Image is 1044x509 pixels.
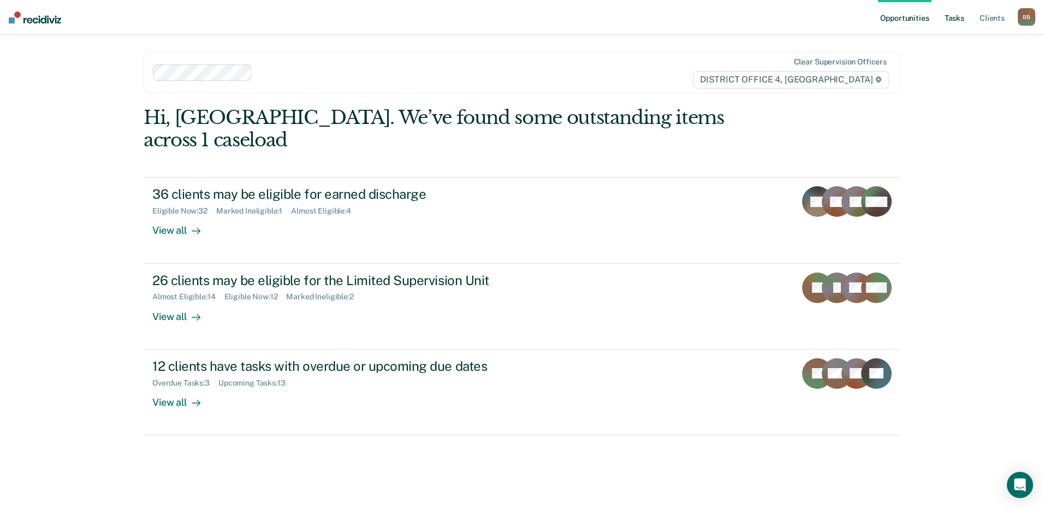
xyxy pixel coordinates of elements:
div: Overdue Tasks : 3 [152,378,218,388]
a: 26 clients may be eligible for the Limited Supervision UnitAlmost Eligible:14Eligible Now:12Marke... [144,264,900,350]
div: 12 clients have tasks with overdue or upcoming due dates [152,358,536,374]
div: View all [152,216,213,237]
div: Almost Eligible : 14 [152,292,224,301]
div: Upcoming Tasks : 13 [218,378,294,388]
span: DISTRICT OFFICE 4, [GEOGRAPHIC_DATA] [693,71,889,88]
div: View all [152,387,213,409]
div: Hi, [GEOGRAPHIC_DATA]. We’ve found some outstanding items across 1 caseload [144,106,749,151]
div: Almost Eligible : 4 [291,206,360,216]
a: 12 clients have tasks with overdue or upcoming due datesOverdue Tasks:3Upcoming Tasks:13View all [144,350,900,435]
div: Marked Ineligible : 1 [216,206,291,216]
div: Eligible Now : 12 [224,292,287,301]
button: BB [1018,8,1035,26]
div: 26 clients may be eligible for the Limited Supervision Unit [152,273,536,288]
div: Open Intercom Messenger [1007,472,1033,498]
div: 36 clients may be eligible for earned discharge [152,186,536,202]
div: Eligible Now : 32 [152,206,216,216]
div: Clear supervision officers [794,57,887,67]
div: View all [152,301,213,323]
img: Recidiviz [9,11,61,23]
div: Marked Ineligible : 2 [286,292,362,301]
div: B B [1018,8,1035,26]
a: 36 clients may be eligible for earned dischargeEligible Now:32Marked Ineligible:1Almost Eligible:... [144,177,900,263]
